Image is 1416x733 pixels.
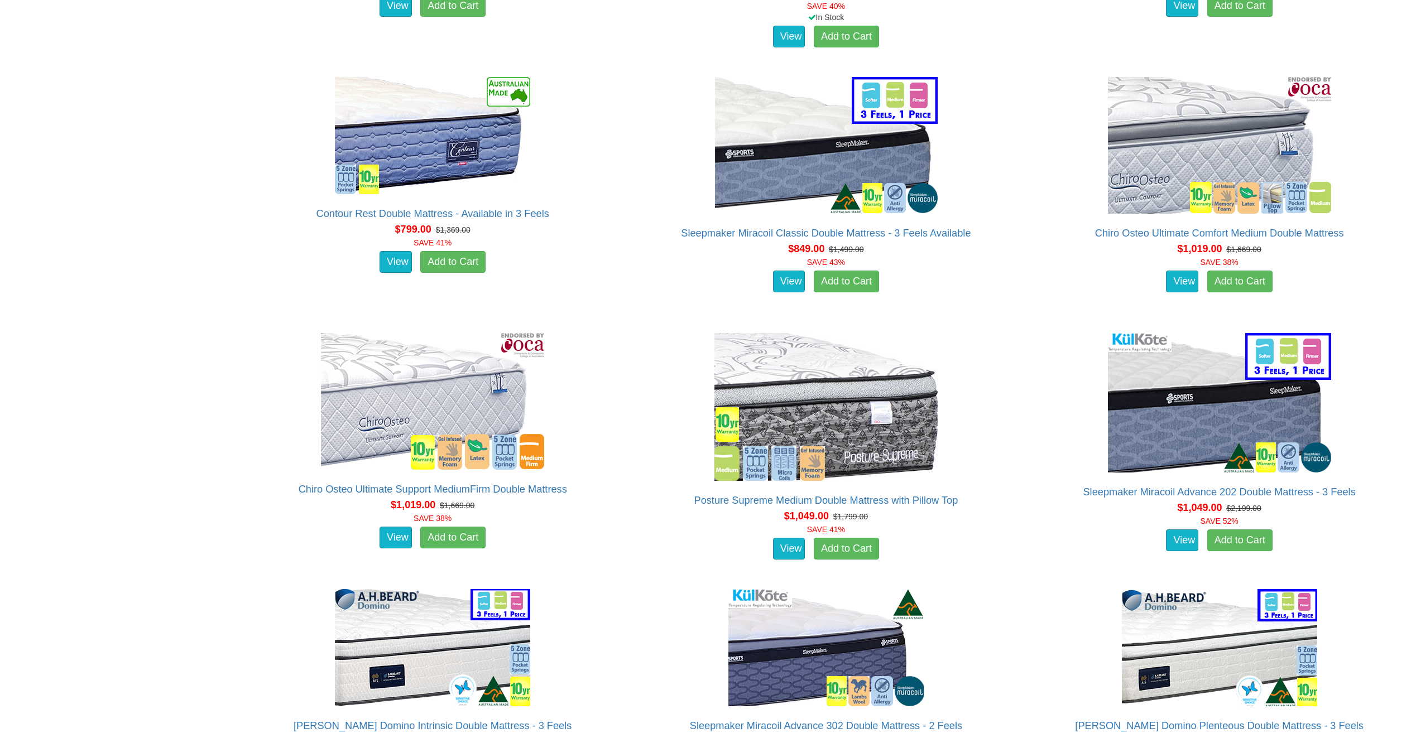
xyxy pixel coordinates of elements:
[1105,330,1334,475] img: Sleepmaker Miracoil Advance 202 Double Mattress - 3 Feels
[681,228,971,239] a: Sleepmaker Miracoil Classic Double Mattress - 3 Feels Available
[391,499,435,510] span: $1,019.00
[1166,271,1198,293] a: View
[773,26,805,48] a: View
[636,12,1017,23] div: In Stock
[1083,486,1355,498] a: Sleepmaker Miracoil Advance 202 Double Mattress - 3 Feels
[1178,502,1222,513] span: $1,049.00
[1178,243,1222,254] span: $1,019.00
[712,74,940,216] img: Sleepmaker Miracoil Classic Double Mattress - 3 Feels Available
[726,586,927,709] img: Sleepmaker Miracoil Advance 302 Double Mattress - 2 Feels
[1075,720,1364,731] a: [PERSON_NAME] Domino Plenteous Double Mattress - 3 Feels
[316,208,549,219] a: Contour Rest Double Mattress - Available in 3 Feels
[435,225,470,234] del: $1,369.00
[395,224,431,235] span: $799.00
[414,514,452,523] font: SAVE 38%
[1207,529,1273,552] a: Add to Cart
[414,238,452,247] font: SAVE 41%
[1226,245,1261,254] del: $1,669.00
[1095,228,1344,239] a: Chiro Osteo Ultimate Comfort Medium Double Mattress
[788,243,824,254] span: $849.00
[712,330,940,484] img: Posture Supreme Medium Double Mattress with Pillow Top
[814,538,879,560] a: Add to Cart
[1201,258,1239,267] font: SAVE 38%
[294,720,572,731] a: [PERSON_NAME] Domino Intrinsic Double Mattress - 3 Feels
[380,251,412,273] a: View
[814,26,879,48] a: Add to Cart
[318,330,547,472] img: Chiro Osteo Ultimate Support MediumFirm Double Mattress
[1207,271,1273,293] a: Add to Cart
[807,2,845,11] font: SAVE 40%
[773,538,805,560] a: View
[807,525,845,534] font: SAVE 41%
[1105,74,1334,216] img: Chiro Osteo Ultimate Comfort Medium Double Mattress
[1226,504,1261,513] del: $2,199.00
[420,251,486,273] a: Add to Cart
[829,245,863,254] del: $1,499.00
[332,74,533,197] img: Contour Rest Double Mattress - Available in 3 Feels
[784,510,829,522] span: $1,049.00
[1119,586,1320,709] img: A.H Beard Domino Plenteous Double Mattress - 3 Feels
[380,527,412,549] a: View
[807,258,845,267] font: SAVE 43%
[299,484,567,495] a: Chiro Osteo Ultimate Support MediumFirm Double Mattress
[440,501,474,510] del: $1,669.00
[690,720,962,731] a: Sleepmaker Miracoil Advance 302 Double Mattress - 2 Feels
[694,495,958,506] a: Posture Supreme Medium Double Mattress with Pillow Top
[833,512,868,521] del: $1,799.00
[1201,517,1239,525] font: SAVE 52%
[332,586,533,709] img: A.H Beard Domino Intrinsic Double Mattress - 3 Feels
[814,271,879,293] a: Add to Cart
[773,271,805,293] a: View
[1166,529,1198,552] a: View
[420,527,486,549] a: Add to Cart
